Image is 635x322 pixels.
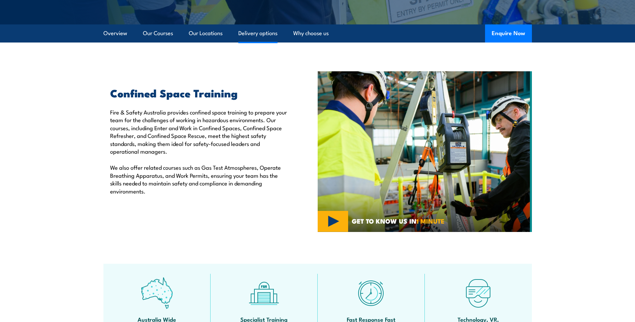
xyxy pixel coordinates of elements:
[238,24,277,42] a: Delivery options
[352,218,445,224] span: GET TO KNOW US IN
[248,277,280,309] img: facilities-icon
[293,24,329,42] a: Why choose us
[141,277,173,309] img: auswide-icon
[318,71,532,232] img: Confined Space Courses Australia
[110,88,287,97] h2: Confined Space Training
[103,24,127,42] a: Overview
[355,277,387,309] img: fast-icon
[462,277,494,309] img: tech-icon
[110,108,287,155] p: Fire & Safety Australia provides confined space training to prepare your team for the challenges ...
[189,24,223,42] a: Our Locations
[485,24,532,43] button: Enquire Now
[110,163,287,195] p: We also offer related courses such as Gas Test Atmospheres, Operate Breathing Apparatus, and Work...
[416,216,445,226] strong: 1 MINUTE
[143,24,173,42] a: Our Courses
